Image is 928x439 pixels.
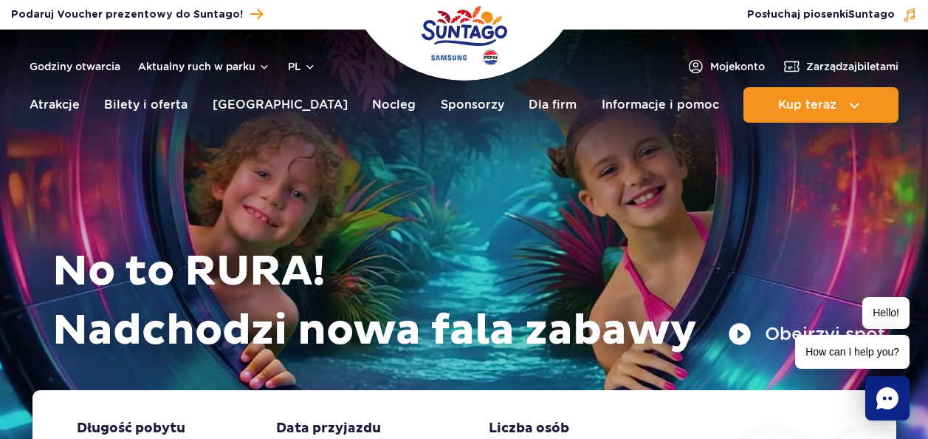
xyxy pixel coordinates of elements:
[710,59,765,74] span: Moje konto
[138,61,270,72] button: Aktualny ruch w parku
[728,322,885,346] button: Obejrzyj spot
[747,7,895,22] span: Posłuchaj piosenki
[30,87,80,123] a: Atrakcje
[104,87,188,123] a: Bilety i oferta
[372,87,416,123] a: Nocleg
[848,10,895,20] span: Suntago
[602,87,719,123] a: Informacje i pomoc
[783,58,898,75] a: Zarządzajbiletami
[489,420,569,438] span: Liczba osób
[865,376,910,421] div: Chat
[30,59,120,74] a: Godziny otwarcia
[52,242,885,361] h1: No to RURA! Nadchodzi nowa fala zabawy
[778,98,836,112] span: Kup teraz
[276,420,381,438] span: Data przyjazdu
[687,58,765,75] a: Mojekonto
[747,7,917,22] button: Posłuchaj piosenkiSuntago
[862,297,910,329] span: Hello!
[806,59,898,74] span: Zarządzaj biletami
[795,335,910,369] span: How can I help you?
[213,87,348,123] a: [GEOGRAPHIC_DATA]
[77,420,185,438] span: Długość pobytu
[11,4,263,24] a: Podaruj Voucher prezentowy do Suntago!
[288,59,316,74] button: pl
[529,87,577,123] a: Dla firm
[743,87,898,123] button: Kup teraz
[441,87,504,123] a: Sponsorzy
[11,7,243,22] span: Podaruj Voucher prezentowy do Suntago!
